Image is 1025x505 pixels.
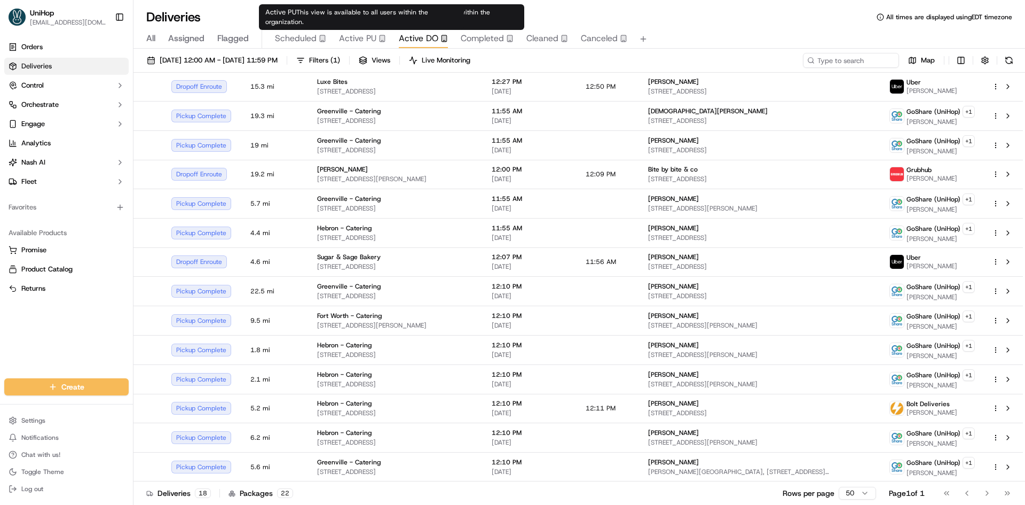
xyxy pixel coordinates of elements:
[4,464,129,479] button: Toggle Theme
[21,485,43,493] span: Log out
[906,262,957,270] span: [PERSON_NAME]
[906,224,960,233] span: GoShare (UniHop)
[4,135,129,152] a: Analytics
[4,224,129,242] div: Available Products
[146,32,155,45] span: All
[492,341,569,349] span: 12:10 PM
[4,77,129,94] button: Control
[492,146,569,154] span: [DATE]
[906,147,975,156] span: [PERSON_NAME]
[890,255,904,269] img: uber-new-logo.jpeg
[4,96,129,113] button: Orchestrate
[963,340,975,352] button: +1
[86,151,176,170] a: 💻API Documentation
[648,253,699,261] span: [PERSON_NAME]
[28,69,192,80] input: Got a question? Start typing here...
[317,175,475,183] span: [STREET_ADDRESS][PERSON_NAME]
[317,224,372,232] span: Hebron - Catering
[317,312,382,320] span: Fort Worth - Catering
[182,105,194,118] button: Start new chat
[259,4,464,30] div: Active PU
[106,181,129,189] span: Pylon
[906,439,975,448] span: [PERSON_NAME]
[492,321,569,330] span: [DATE]
[586,170,616,178] span: 12:09 PM
[492,224,569,232] span: 11:55 AM
[648,195,699,203] span: [PERSON_NAME]
[906,293,975,301] span: [PERSON_NAME]
[21,81,44,90] span: Control
[963,281,975,293] button: +1
[4,242,129,259] button: Promise
[4,115,129,133] button: Engage
[492,175,569,183] span: [DATE]
[890,197,904,211] img: goshare_logo.png
[317,116,475,125] span: [STREET_ADDRESS]
[492,468,569,476] span: [DATE]
[168,32,204,45] span: Assigned
[317,468,475,476] span: [STREET_ADDRESS]
[963,106,975,118] button: +1
[317,204,475,213] span: [STREET_ADDRESS]
[317,399,372,408] span: Hebron - Catering
[906,166,932,174] span: Grubhub
[963,135,975,147] button: +1
[142,53,282,68] button: [DATE] 12:00 AM - [DATE] 11:59 PM
[21,433,59,442] span: Notifications
[339,32,376,45] span: Active PU
[890,460,904,474] img: goshare_logo.png
[890,226,904,240] img: goshare_logo.png
[317,253,381,261] span: Sugar & Sage Bakery
[4,173,129,190] button: Fleet
[492,77,569,86] span: 12:27 PM
[492,195,569,203] span: 11:55 AM
[648,204,872,213] span: [STREET_ADDRESS][PERSON_NAME]
[317,165,368,174] span: [PERSON_NAME]
[30,7,54,18] button: UniHop
[906,235,975,243] span: [PERSON_NAME]
[963,457,975,469] button: +1
[4,154,129,171] button: Nash AI
[963,223,975,235] button: +1
[963,428,975,439] button: +1
[648,458,699,467] span: [PERSON_NAME]
[906,408,957,417] span: [PERSON_NAME]
[492,282,569,291] span: 12:10 PM
[291,53,345,68] button: Filters(1)
[526,32,558,45] span: Cleaned
[4,4,111,30] button: UniHopUniHop[EMAIL_ADDRESS][DOMAIN_NAME]
[648,116,872,125] span: [STREET_ADDRESS]
[492,458,569,467] span: 12:10 PM
[317,262,475,271] span: [STREET_ADDRESS]
[228,488,293,499] div: Packages
[648,282,699,291] span: [PERSON_NAME]
[21,416,45,425] span: Settings
[492,312,569,320] span: 12:10 PM
[1002,53,1016,68] button: Refresh
[90,156,99,165] div: 💻
[30,18,106,27] button: [EMAIL_ADDRESS][DOMAIN_NAME]
[277,488,293,498] div: 22
[648,380,872,389] span: [STREET_ADDRESS][PERSON_NAME]
[9,9,26,26] img: UniHop
[648,341,699,349] span: [PERSON_NAME]
[4,447,129,462] button: Chat with us!
[648,321,872,330] span: [STREET_ADDRESS][PERSON_NAME]
[906,341,960,350] span: GoShare (UniHop)
[6,151,86,170] a: 📗Knowledge Base
[75,181,129,189] a: Powered byPylon
[9,284,124,293] a: Returns
[492,438,569,447] span: [DATE]
[648,77,699,86] span: [PERSON_NAME]
[906,322,975,331] span: [PERSON_NAME]
[4,378,129,395] button: Create
[890,80,904,94] img: uber-new-logo.jpeg
[906,253,921,262] span: Uber
[4,38,129,56] a: Orders
[21,158,45,167] span: Nash AI
[889,488,925,499] div: Page 1 of 1
[921,56,935,65] span: Map
[648,234,872,242] span: [STREET_ADDRESS]
[648,399,699,408] span: [PERSON_NAME]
